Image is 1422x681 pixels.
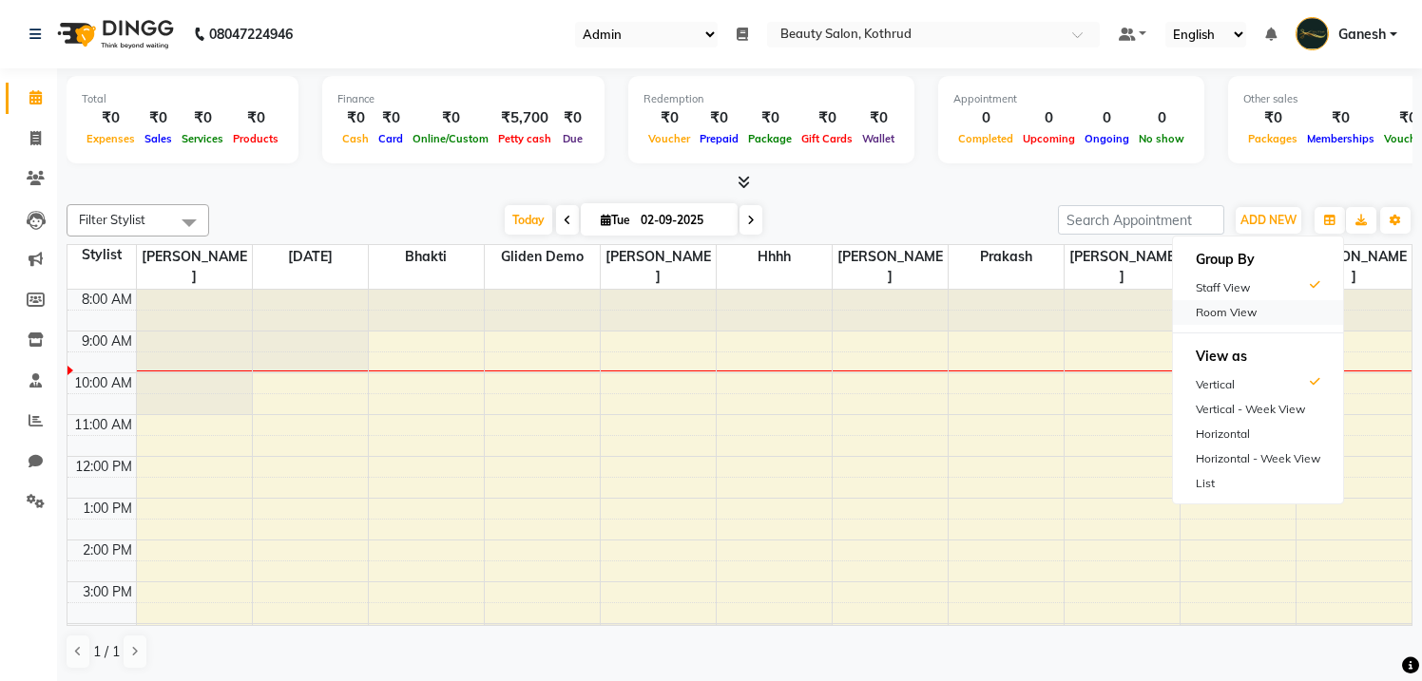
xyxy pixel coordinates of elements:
[1236,207,1301,234] button: ADD NEW
[644,91,899,107] div: Redemption
[601,245,716,289] span: [PERSON_NAME]
[1173,275,1343,300] div: Staff View
[644,107,695,129] div: ₹0
[1134,132,1189,145] span: No show
[485,245,600,269] span: Gliden Demo
[79,212,145,227] span: Filter Stylist
[493,107,556,129] div: ₹5,700
[556,107,589,129] div: ₹0
[253,245,368,269] span: [DATE]
[797,132,857,145] span: Gift Cards
[1080,107,1134,129] div: 0
[635,206,730,235] input: 2025-09-02
[1173,422,1343,446] div: Horizontal
[70,415,136,435] div: 11:00 AM
[596,213,635,227] span: Tue
[374,132,408,145] span: Card
[1080,132,1134,145] span: Ongoing
[558,132,587,145] span: Due
[857,132,899,145] span: Wallet
[1173,446,1343,471] div: Horizontal - Week View
[228,132,283,145] span: Products
[1018,107,1080,129] div: 0
[1302,132,1379,145] span: Memberships
[137,245,252,289] span: [PERSON_NAME]
[743,132,797,145] span: Package
[48,8,179,61] img: logo
[79,540,136,560] div: 2:00 PM
[177,132,228,145] span: Services
[953,91,1189,107] div: Appointment
[949,245,1064,269] span: Prakash
[408,132,493,145] span: Online/Custom
[1243,132,1302,145] span: Packages
[644,132,695,145] span: Voucher
[1134,107,1189,129] div: 0
[1173,341,1343,372] h6: View as
[1058,205,1224,235] input: Search Appointment
[1173,244,1343,275] h6: Group By
[833,245,948,289] span: [PERSON_NAME]
[79,582,136,602] div: 3:00 PM
[337,107,374,129] div: ₹0
[337,132,374,145] span: Cash
[408,107,493,129] div: ₹0
[1173,397,1343,422] div: Vertical - Week View
[797,107,857,129] div: ₹0
[493,132,556,145] span: Petty cash
[209,8,293,61] b: 08047224946
[79,624,136,644] div: 4:00 PM
[1065,245,1180,289] span: [PERSON_NAME]
[1338,25,1386,45] span: Ganesh
[953,132,1018,145] span: Completed
[337,91,589,107] div: Finance
[82,132,140,145] span: Expenses
[70,373,136,393] div: 10:00 AM
[67,245,136,265] div: Stylist
[71,457,136,477] div: 12:00 PM
[717,245,832,269] span: Hhhh
[1243,107,1302,129] div: ₹0
[82,107,140,129] div: ₹0
[93,642,120,662] span: 1 / 1
[1173,471,1343,496] div: List
[78,331,136,351] div: 9:00 AM
[695,107,743,129] div: ₹0
[228,107,283,129] div: ₹0
[82,91,283,107] div: Total
[140,132,177,145] span: Sales
[79,499,136,519] div: 1:00 PM
[177,107,228,129] div: ₹0
[1296,17,1329,50] img: Ganesh
[78,290,136,310] div: 8:00 AM
[1302,107,1379,129] div: ₹0
[695,132,743,145] span: Prepaid
[857,107,899,129] div: ₹0
[140,107,177,129] div: ₹0
[1240,213,1297,227] span: ADD NEW
[743,107,797,129] div: ₹0
[505,205,552,235] span: Today
[1173,300,1343,325] div: Room View
[374,107,408,129] div: ₹0
[1297,245,1412,289] span: [PERSON_NAME]
[369,245,484,269] span: Bhakti
[1018,132,1080,145] span: Upcoming
[953,107,1018,129] div: 0
[1173,372,1343,397] div: Vertical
